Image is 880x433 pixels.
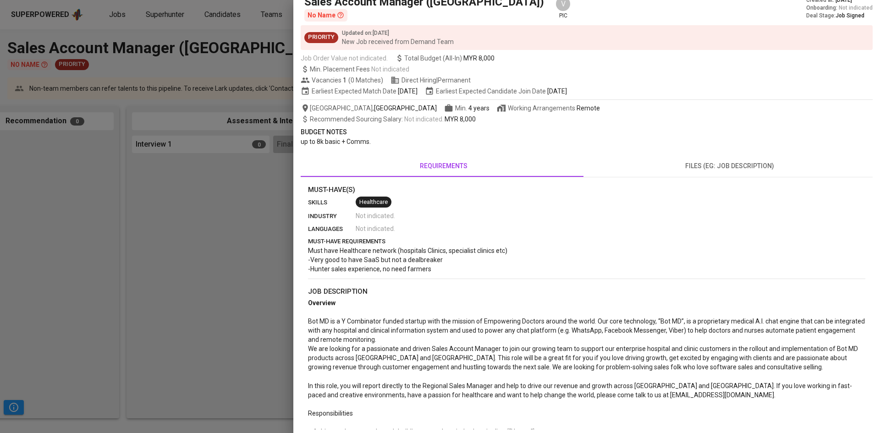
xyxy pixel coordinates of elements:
span: [GEOGRAPHIC_DATA] [374,104,437,113]
span: [GEOGRAPHIC_DATA] , [301,104,437,113]
span: Not indicated [839,4,873,12]
span: Not indicated . [356,211,395,220]
span: Direct Hiring | Permanent [390,76,471,85]
span: 4 years [468,104,489,112]
p: job description [308,286,865,297]
span: Not indicated . [404,115,444,123]
p: skills [308,198,356,207]
p: Budget Notes [301,127,873,137]
div: Onboarding : [806,4,873,12]
span: Healthcare [356,198,391,207]
span: -Very good to have SaaS but not a dealbreaker [308,256,443,263]
p: Must-Have(s) [308,185,865,195]
span: 1 [341,76,346,85]
span: Min. Placement Fees [310,66,409,73]
span: up to 8k basic + Comms. [301,138,371,145]
span: Working Arrangements [497,104,600,113]
span: Not indicated [371,66,409,73]
span: Earliest Expected Match Date [301,87,418,96]
span: Job Order Value not indicated. [301,54,388,63]
span: MYR 8,000 [463,54,495,63]
span: Overview [308,299,335,307]
p: industry [308,212,356,221]
span: Min. [455,104,489,112]
span: We are looking for a passionate and driven Sales Account Manager to join our growing team to supp... [308,345,859,371]
span: Job Signed [836,12,864,19]
span: Recommended Sourcing Salary : [310,115,404,123]
span: requirements [306,160,581,172]
p: Updated on : [DATE] [342,29,454,37]
p: languages [308,225,356,234]
span: Vacancies ( 0 Matches ) [301,76,383,85]
p: must-have requirements [308,237,865,246]
span: Not indicated . [356,224,395,233]
span: [DATE] [547,87,567,96]
span: Bot MD is a Y Combinator funded startup with the mission of Empowering Doctors around the world. ... [308,318,866,343]
span: MYR 8,000 [445,115,476,123]
p: New Job received from Demand Team [342,37,454,46]
span: files (eg: job description) [592,160,867,172]
span: Must have Healthcare network (hospitals Clinics, specialist clinics etc) [308,247,507,254]
div: Deal Stage : [806,12,873,20]
p: No Name [304,9,347,21]
span: [DATE] [398,87,418,96]
div: Remote [577,104,600,113]
span: Responsibilities [308,410,353,417]
span: Priority [304,33,338,42]
span: Earliest Expected Candidate Join Date [425,87,567,96]
span: -Hunter sales experience, no need farmers [308,265,431,273]
span: In this role, you will report directly to the Regional Sales Manager and help to drive our revenu... [308,382,852,399]
span: Total Budget (All-In) [395,54,495,63]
